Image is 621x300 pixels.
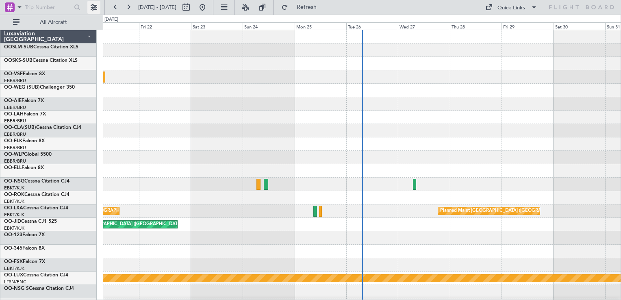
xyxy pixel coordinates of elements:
[4,185,24,191] a: EBKT/KJK
[4,225,24,231] a: EBKT/KJK
[4,179,24,184] span: OO-NSG
[4,139,22,143] span: OO-ELK
[481,1,541,14] button: Quick Links
[4,45,33,50] span: OOSLM-SUB
[138,4,176,11] span: [DATE] - [DATE]
[4,104,26,111] a: EBBR/BRU
[4,145,26,151] a: EBBR/BRU
[278,1,326,14] button: Refresh
[4,165,22,170] span: OO-ELL
[4,45,78,50] a: OOSLM-SUBCessna Citation XLS
[4,98,22,103] span: OO-AIE
[295,22,346,30] div: Mon 25
[4,279,26,285] a: LFSN/ENC
[450,22,502,30] div: Thu 28
[4,112,24,117] span: OO-LAH
[4,198,24,204] a: EBKT/KJK
[4,219,21,224] span: OO-JID
[4,58,33,63] span: OOSKS-SUB
[398,22,449,30] div: Wed 27
[4,246,22,251] span: OO-345
[4,85,40,90] span: OO-WEG (SUB)
[4,72,23,76] span: OO-VSF
[4,98,44,103] a: OO-AIEFalcon 7X
[502,22,553,30] div: Fri 29
[104,16,118,23] div: [DATE]
[191,22,243,30] div: Sat 23
[290,4,324,10] span: Refresh
[440,205,587,217] div: Planned Maint [GEOGRAPHIC_DATA] ([GEOGRAPHIC_DATA] National)
[4,131,26,137] a: EBBR/BRU
[4,286,74,291] a: OO-NSG SCessna Citation CJ4
[243,22,294,30] div: Sun 24
[4,212,24,218] a: EBKT/KJK
[4,58,78,63] a: OOSKS-SUBCessna Citation XLS
[4,179,69,184] a: OO-NSGCessna Citation CJ4
[87,22,139,30] div: Thu 21
[4,206,68,211] a: OO-LXACessna Citation CJ4
[4,78,26,84] a: EBBR/BRU
[4,139,45,143] a: OO-ELKFalcon 8X
[554,22,605,30] div: Sat 30
[4,118,26,124] a: EBBR/BRU
[4,246,45,251] a: OO-345Falcon 8X
[4,165,44,170] a: OO-ELLFalcon 8X
[346,22,398,30] div: Tue 26
[4,152,24,157] span: OO-WLP
[9,16,88,29] button: All Aircraft
[4,152,52,157] a: OO-WLPGlobal 5500
[4,233,45,237] a: OO-123Falcon 7X
[4,112,46,117] a: OO-LAHFalcon 7X
[25,1,70,13] input: Trip Number
[139,22,191,30] div: Fri 22
[4,72,45,76] a: OO-VSFFalcon 8X
[4,265,24,272] a: EBKT/KJK
[497,4,525,12] div: Quick Links
[4,158,26,164] a: EBBR/BRU
[4,125,36,130] span: OO-CLA(SUB)
[4,192,24,197] span: OO-ROK
[4,273,23,278] span: OO-LUX
[4,125,81,130] a: OO-CLA(SUB)Cessna Citation CJ4
[4,259,23,264] span: OO-FSX
[4,233,22,237] span: OO-123
[55,218,183,230] div: Planned Maint [GEOGRAPHIC_DATA] ([GEOGRAPHIC_DATA])
[4,286,29,291] span: OO-NSG S
[4,85,75,90] a: OO-WEG (SUB)Challenger 350
[4,206,23,211] span: OO-LXA
[4,219,57,224] a: OO-JIDCessna CJ1 525
[4,192,69,197] a: OO-ROKCessna Citation CJ4
[4,259,45,264] a: OO-FSXFalcon 7X
[4,273,68,278] a: OO-LUXCessna Citation CJ4
[21,20,86,25] span: All Aircraft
